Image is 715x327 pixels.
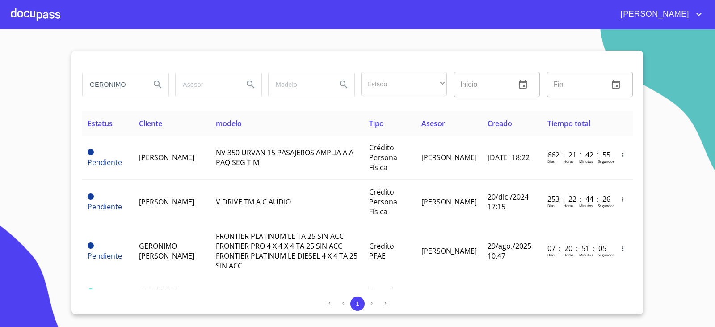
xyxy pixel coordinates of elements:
p: Horas [564,252,573,257]
span: 29/ago./2025 10:47 [488,241,531,261]
p: 253 : 22 : 44 : 26 [547,194,608,204]
span: FRONTIER PLATINUM LE TA 25 SIN ACC FRONTIER PRO 4 X 4 X 4 TA 25 SIN ACC FRONTIER PLATINUM LE DIES... [216,231,357,271]
p: Horas [564,203,573,208]
p: 07 : 20 : 51 : 05 [547,243,608,253]
span: Pendiente [88,242,94,249]
span: Pendiente [88,202,122,212]
input: search [269,72,329,97]
div: ​ [361,72,447,96]
span: Pendiente [88,251,122,261]
span: Terminado [88,288,94,294]
span: Pendiente [88,157,122,167]
span: GERONIMO [PERSON_NAME] [139,287,194,306]
span: [PERSON_NAME] [614,7,694,21]
span: [PERSON_NAME] [421,197,477,207]
span: Contado PFAE [369,287,398,306]
span: Cliente [139,119,162,128]
p: Horas [564,159,573,164]
button: Search [333,74,354,95]
p: Minutos [579,252,593,257]
p: Minutos [579,159,593,164]
p: Segundos [598,159,614,164]
span: [PERSON_NAME] [139,153,194,162]
span: 20/dic./2024 17:15 [488,192,529,212]
span: Asesor [421,119,445,128]
p: Minutos [579,203,593,208]
span: NV 350 URVAN 15 PASAJEROS AMPLIA A A PAQ SEG T M [216,148,353,167]
span: Estatus [88,119,113,128]
button: 1 [350,297,365,311]
p: Segundos [598,203,614,208]
span: Crédito Persona Física [369,187,397,217]
span: [PERSON_NAME] [421,153,477,162]
span: [PERSON_NAME] [421,246,477,256]
p: Dias [547,203,555,208]
span: Crédito Persona Física [369,143,397,172]
span: Pendiente [88,149,94,155]
p: 00 : 00 : 15 : 30 [547,289,608,299]
p: Segundos [598,252,614,257]
button: Search [240,74,261,95]
button: account of current user [614,7,704,21]
p: Dias [547,252,555,257]
span: Tipo [369,119,384,128]
span: V DRIVE TM A C AUDIO [216,197,291,207]
span: 1 [356,300,359,307]
input: search [176,72,236,97]
span: [DATE] 18:22 [488,153,530,162]
span: [PERSON_NAME] [139,197,194,207]
button: Search [147,74,168,95]
span: Pendiente [88,193,94,200]
input: search [83,72,143,97]
span: modelo [216,119,242,128]
span: GERONIMO [PERSON_NAME] [139,241,194,261]
span: Crédito PFAE [369,241,394,261]
p: Dias [547,159,555,164]
p: 662 : 21 : 42 : 55 [547,150,608,160]
span: Tiempo total [547,119,590,128]
span: Creado [488,119,512,128]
